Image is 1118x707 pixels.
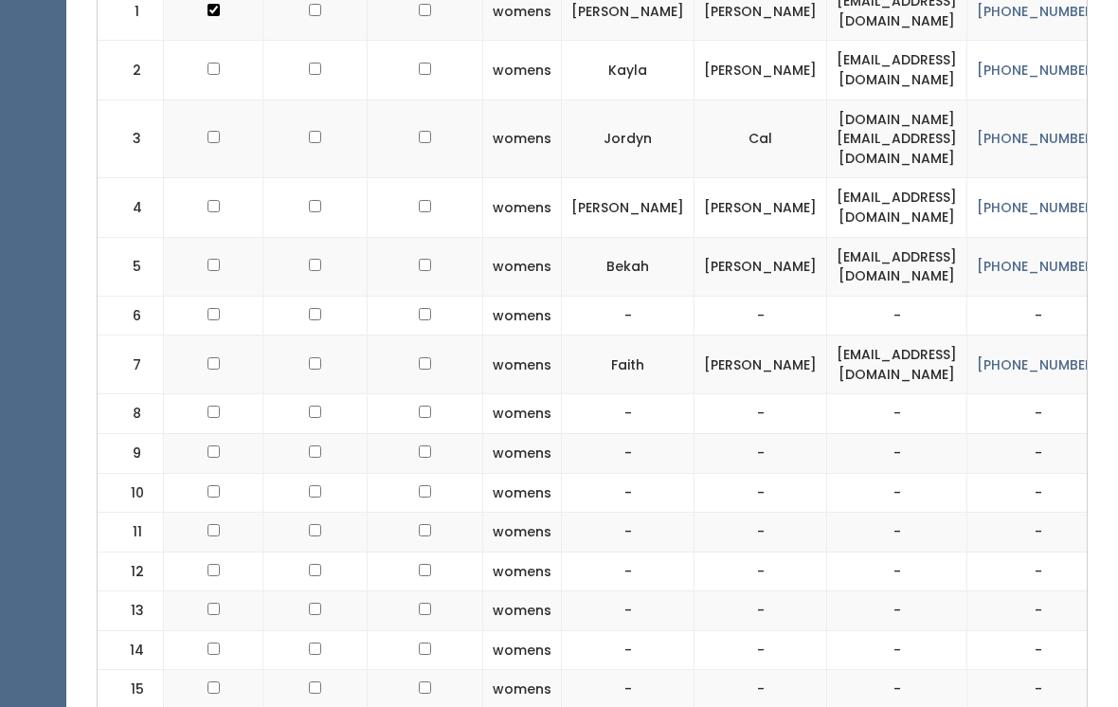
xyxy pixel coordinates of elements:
[483,335,562,394] td: womens
[694,552,827,591] td: -
[827,296,967,335] td: -
[967,473,1110,513] td: -
[562,433,694,473] td: -
[98,237,164,296] td: 5
[483,552,562,591] td: womens
[967,296,1110,335] td: -
[827,473,967,513] td: -
[483,513,562,553] td: womens
[967,394,1110,434] td: -
[967,433,1110,473] td: -
[98,41,164,100] td: 2
[562,591,694,631] td: -
[98,552,164,591] td: 12
[98,473,164,513] td: 10
[483,433,562,473] td: womens
[977,198,1100,217] a: [PHONE_NUMBER]
[483,473,562,513] td: womens
[694,237,827,296] td: [PERSON_NAME]
[967,513,1110,553] td: -
[562,513,694,553] td: -
[483,100,562,178] td: womens
[827,394,967,434] td: -
[827,433,967,473] td: -
[977,355,1100,374] a: [PHONE_NUMBER]
[827,237,967,296] td: [EMAIL_ADDRESS][DOMAIN_NAME]
[562,335,694,394] td: Faith
[694,630,827,670] td: -
[562,178,694,237] td: [PERSON_NAME]
[827,513,967,553] td: -
[827,100,967,178] td: [DOMAIN_NAME][EMAIL_ADDRESS][DOMAIN_NAME]
[827,335,967,394] td: [EMAIL_ADDRESS][DOMAIN_NAME]
[694,178,827,237] td: [PERSON_NAME]
[694,100,827,178] td: Cal
[98,178,164,237] td: 4
[977,129,1100,148] a: [PHONE_NUMBER]
[98,513,164,553] td: 11
[694,335,827,394] td: [PERSON_NAME]
[967,552,1110,591] td: -
[967,630,1110,670] td: -
[694,591,827,631] td: -
[977,257,1100,276] a: [PHONE_NUMBER]
[98,591,164,631] td: 13
[562,394,694,434] td: -
[977,61,1100,80] a: [PHONE_NUMBER]
[977,2,1100,21] a: [PHONE_NUMBER]
[562,552,694,591] td: -
[483,237,562,296] td: womens
[827,41,967,100] td: [EMAIL_ADDRESS][DOMAIN_NAME]
[562,100,694,178] td: Jordyn
[98,394,164,434] td: 8
[98,296,164,335] td: 6
[98,335,164,394] td: 7
[483,178,562,237] td: womens
[483,630,562,670] td: womens
[694,513,827,553] td: -
[562,296,694,335] td: -
[562,630,694,670] td: -
[98,100,164,178] td: 3
[562,41,694,100] td: Kayla
[827,178,967,237] td: [EMAIL_ADDRESS][DOMAIN_NAME]
[483,41,562,100] td: womens
[694,394,827,434] td: -
[98,630,164,670] td: 14
[483,591,562,631] td: womens
[98,433,164,473] td: 9
[694,433,827,473] td: -
[562,473,694,513] td: -
[562,237,694,296] td: Bekah
[483,394,562,434] td: womens
[694,296,827,335] td: -
[967,591,1110,631] td: -
[827,591,967,631] td: -
[827,630,967,670] td: -
[483,296,562,335] td: womens
[694,473,827,513] td: -
[827,552,967,591] td: -
[694,41,827,100] td: [PERSON_NAME]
